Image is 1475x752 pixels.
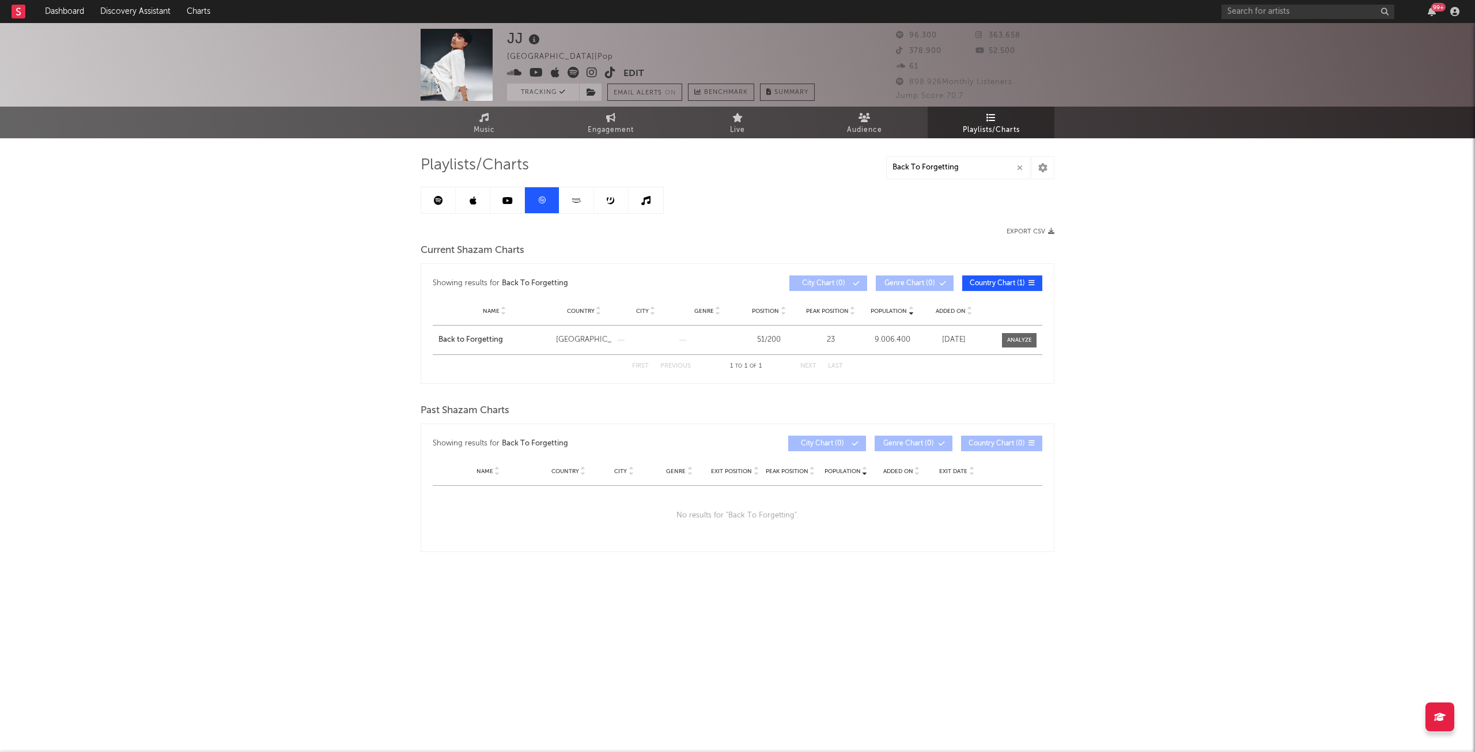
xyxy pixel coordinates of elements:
[896,92,963,100] span: Jump Score: 70.7
[828,363,843,369] button: Last
[694,308,714,315] span: Genre
[507,84,579,101] button: Tracking
[774,89,808,96] span: Summary
[752,308,779,315] span: Position
[789,275,867,291] button: City Chart(0)
[796,440,849,447] span: City Chart ( 0 )
[421,107,547,138] a: Music
[433,275,737,291] div: Showing results for
[567,308,595,315] span: Country
[556,334,612,346] div: [GEOGRAPHIC_DATA]
[926,334,982,346] div: [DATE]
[735,364,742,369] span: to
[714,360,777,373] div: 1 1 1
[547,107,674,138] a: Engagement
[636,308,649,315] span: City
[896,32,937,39] span: 96.300
[741,334,797,346] div: 51 / 200
[975,32,1020,39] span: 363.658
[588,123,634,137] span: Engagement
[871,308,907,315] span: Population
[483,308,500,315] span: Name
[896,78,1012,86] span: 898.926 Monthly Listeners
[847,123,882,137] span: Audience
[896,47,941,55] span: 378.900
[806,308,849,315] span: Peak Position
[421,244,524,258] span: Current Shazam Charts
[421,404,509,418] span: Past Shazam Charts
[1007,228,1054,235] button: Export CSV
[803,334,858,346] div: 23
[750,364,757,369] span: of
[730,123,745,137] span: Live
[711,468,752,475] span: Exit Position
[660,363,691,369] button: Previous
[433,486,1042,546] div: No results for " Back To Forgetting ".
[623,67,644,81] button: Edit
[421,158,529,172] span: Playlists/Charts
[939,468,967,475] span: Exit Date
[962,275,1042,291] button: Country Chart(1)
[876,275,954,291] button: Genre Chart(0)
[1221,5,1394,19] input: Search for artists
[883,468,913,475] span: Added On
[886,156,1030,179] input: Search Playlists/Charts
[760,84,815,101] button: Summary
[788,436,866,451] button: City Chart(0)
[502,437,568,451] div: Back To Forgetting
[883,280,936,287] span: Genre Chart ( 0 )
[674,107,801,138] a: Live
[666,468,686,475] span: Genre
[1431,3,1446,12] div: 99 +
[963,123,1020,137] span: Playlists/Charts
[704,86,748,100] span: Benchmark
[825,468,861,475] span: Population
[801,107,928,138] a: Audience
[882,440,935,447] span: Genre Chart ( 0 )
[766,468,808,475] span: Peak Position
[875,436,952,451] button: Genre Chart(0)
[476,468,493,475] span: Name
[970,280,1025,287] span: Country Chart ( 1 )
[936,308,966,315] span: Added On
[632,363,649,369] button: First
[433,436,737,451] div: Showing results for
[800,363,816,369] button: Next
[438,334,550,346] a: Back to Forgetting
[614,468,627,475] span: City
[551,468,579,475] span: Country
[969,440,1025,447] span: Country Chart ( 0 )
[474,123,495,137] span: Music
[975,47,1015,55] span: 52.500
[797,280,850,287] span: City Chart ( 0 )
[1428,7,1436,16] button: 99+
[607,84,682,101] button: Email AlertsOn
[502,277,568,290] div: Back To Forgetting
[928,107,1054,138] a: Playlists/Charts
[507,29,543,48] div: JJ
[665,90,676,96] em: On
[961,436,1042,451] button: Country Chart(0)
[507,50,626,64] div: [GEOGRAPHIC_DATA] | Pop
[864,334,920,346] div: 9.006.400
[688,84,754,101] a: Benchmark
[896,63,918,70] span: 61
